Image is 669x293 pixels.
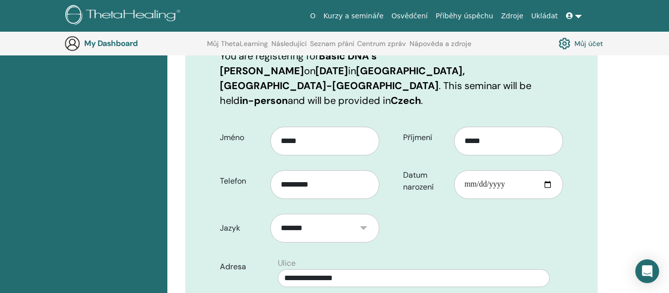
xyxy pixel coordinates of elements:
a: Nápověda a zdroje [410,40,471,55]
label: Jméno [212,128,271,147]
img: generic-user-icon.jpg [64,36,80,51]
a: Můj ThetaLearning [207,40,268,55]
a: Ukládat [527,7,562,25]
img: cog.svg [559,35,570,52]
h3: My Dashboard [84,39,183,48]
a: Příběhy úspěchu [432,7,497,25]
a: Osvědčení [388,7,432,25]
a: Následující [271,40,307,55]
b: in-person [240,94,288,107]
label: Jazyk [212,219,271,238]
div: Open Intercom Messenger [635,259,659,283]
label: Adresa [212,257,272,276]
a: Můj účet [559,35,603,52]
b: [DATE] [315,64,348,77]
a: Zdroje [497,7,527,25]
a: Seznam přání [310,40,354,55]
label: Telefon [212,172,271,191]
a: O [306,7,319,25]
b: Basic DNA s [PERSON_NAME] [220,49,377,77]
b: [GEOGRAPHIC_DATA], [GEOGRAPHIC_DATA]-[GEOGRAPHIC_DATA] [220,64,465,92]
b: Czech [391,94,421,107]
p: You are registering for on in . This seminar will be held and will be provided in . [220,49,563,108]
a: Kurzy a semináře [319,7,387,25]
label: Datum narození [396,166,454,196]
label: Příjmení [396,128,454,147]
img: logo.png [65,5,184,27]
a: Centrum zpráv [357,40,406,55]
label: Ulice [278,257,296,269]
